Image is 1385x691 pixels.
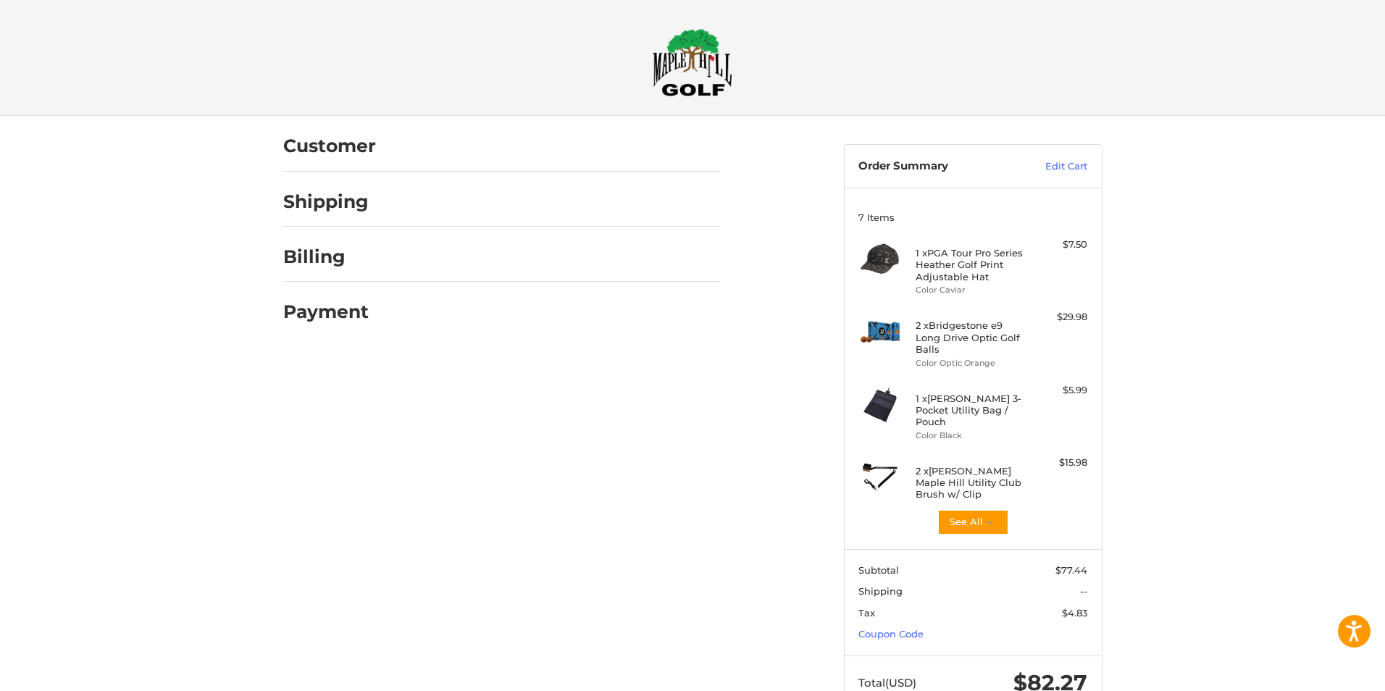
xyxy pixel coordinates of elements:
h4: 1 x PGA Tour Pro Series Heather Golf Print Adjustable Hat [916,247,1026,282]
h4: 2 x Bridgestone e9 Long Drive Optic Golf Balls [916,319,1026,355]
h4: 1 x [PERSON_NAME] 3-Pocket Utility Bag / Pouch [916,393,1026,428]
h2: Payment [283,301,369,323]
span: Subtotal [858,564,899,576]
span: $77.44 [1055,564,1087,576]
div: $5.99 [1030,383,1087,398]
li: Color Black [916,430,1026,442]
span: Shipping [858,585,903,597]
div: $7.50 [1030,238,1087,252]
li: Color Caviar [916,284,1026,296]
iframe: Gorgias live chat messenger [14,629,172,677]
div: $15.98 [1030,456,1087,470]
button: See All [937,509,1009,535]
a: Coupon Code [858,628,924,640]
span: Total (USD) [858,676,916,690]
div: $29.98 [1030,310,1087,324]
h2: Shipping [283,190,369,213]
h4: 2 x [PERSON_NAME] Maple Hill Utility Club Brush w/ Clip [916,465,1026,501]
span: Tax [858,607,875,619]
h3: Order Summary [858,159,1014,174]
h2: Customer [283,135,376,157]
h2: Billing [283,246,368,268]
img: Maple Hill Golf [653,28,732,96]
h3: 7 Items [858,212,1087,223]
a: Edit Cart [1014,159,1087,174]
li: Color Optic Orange [916,357,1026,369]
